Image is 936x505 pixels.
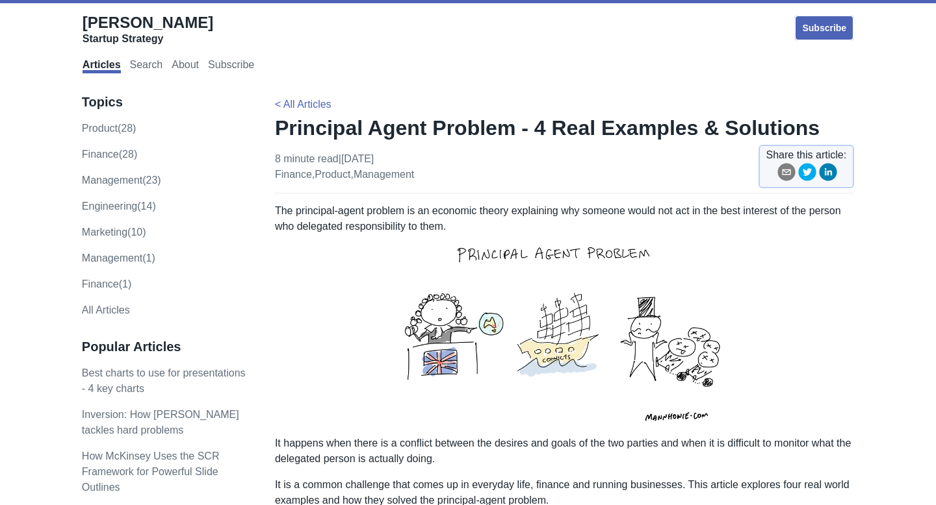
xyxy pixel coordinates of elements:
a: management(23) [82,175,161,186]
a: finance [275,169,312,180]
button: twitter [798,163,816,186]
button: linkedin [819,163,837,186]
h3: Popular Articles [82,339,248,355]
p: 8 minute read | [DATE] , , [275,151,414,182]
a: Best charts to use for presentations - 4 key charts [82,367,246,394]
a: < All Articles [275,99,331,110]
img: principal-agent-problem [390,234,740,436]
a: management [354,169,414,180]
div: Startup Strategy [83,32,213,45]
button: email [777,163,796,186]
a: About [172,59,199,73]
a: product(28) [82,123,136,134]
a: finance(28) [82,149,137,160]
span: Share this article: [766,147,847,163]
a: All Articles [82,304,130,315]
a: Search [130,59,163,73]
a: [PERSON_NAME]Startup Strategy [83,13,213,45]
a: Management(1) [82,252,155,264]
a: engineering(14) [82,201,156,212]
span: [PERSON_NAME] [83,14,213,31]
h1: Principal Agent Problem - 4 Real Examples & Solutions [275,115,854,141]
a: marketing(10) [82,227,146,238]
a: Articles [83,59,121,73]
a: How McKinsey Uses the SCR Framework for Powerful Slide Outlines [82,450,220,493]
a: Finance(1) [82,278,131,289]
a: Subscribe [208,59,254,73]
h3: Topics [82,94,248,110]
a: product [315,169,350,180]
p: The principal-agent problem is an economic theory explaining why someone would not act in the bes... [275,203,854,467]
a: Subscribe [794,15,854,41]
a: Inversion: How [PERSON_NAME] tackles hard problems [82,409,239,436]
